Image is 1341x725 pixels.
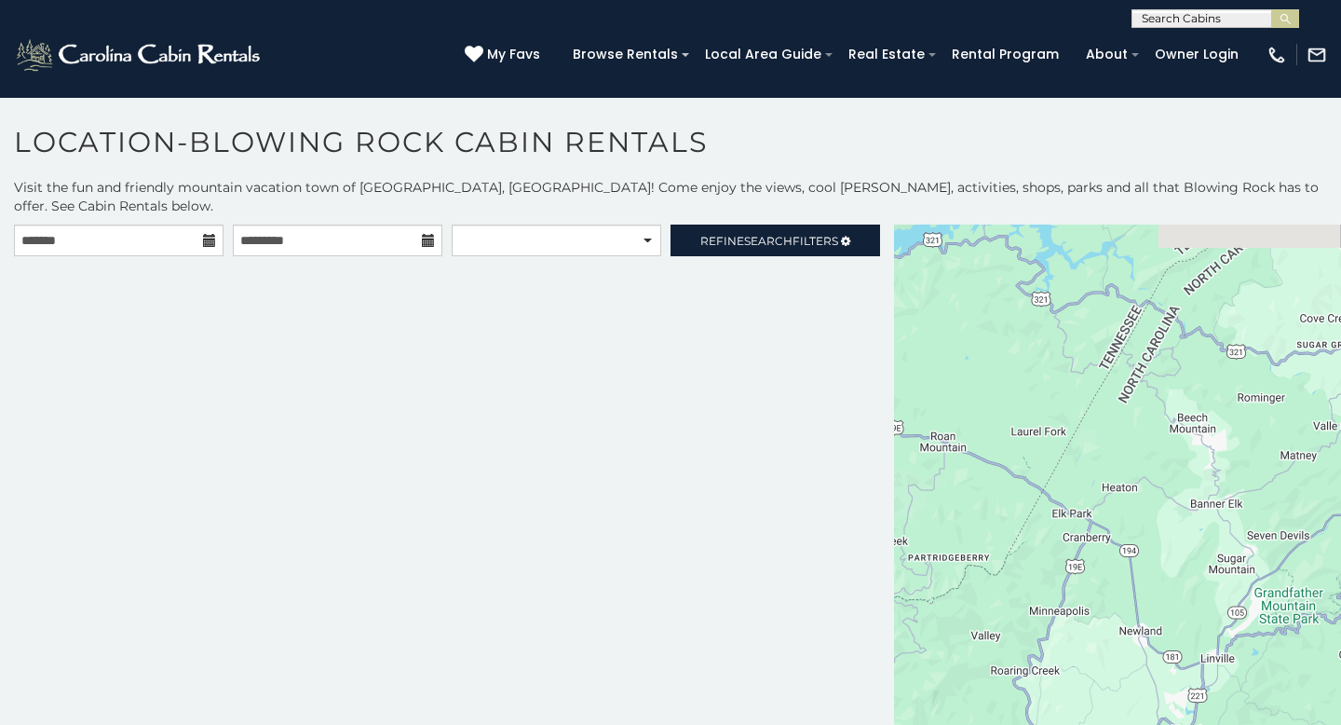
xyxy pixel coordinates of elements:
[465,45,545,65] a: My Favs
[1145,40,1248,69] a: Owner Login
[700,234,838,248] span: Refine Filters
[1307,45,1327,65] img: mail-regular-white.png
[1266,45,1287,65] img: phone-regular-white.png
[563,40,687,69] a: Browse Rentals
[670,225,880,256] a: RefineSearchFilters
[744,234,792,248] span: Search
[696,40,831,69] a: Local Area Guide
[14,36,265,74] img: White-1-2.png
[839,40,934,69] a: Real Estate
[487,45,540,64] span: My Favs
[942,40,1068,69] a: Rental Program
[1077,40,1137,69] a: About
